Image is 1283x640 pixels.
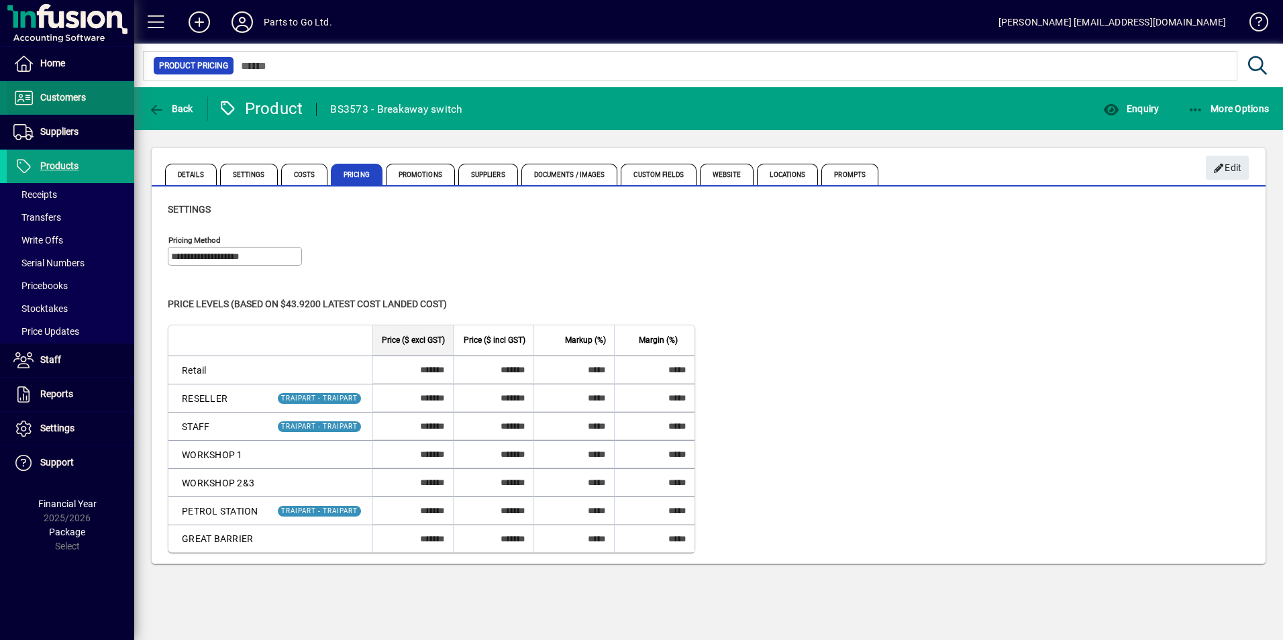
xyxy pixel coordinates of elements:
[264,11,332,33] div: Parts to Go Ltd.
[331,164,382,185] span: Pricing
[38,498,97,509] span: Financial Year
[998,11,1226,33] div: [PERSON_NAME] [EMAIL_ADDRESS][DOMAIN_NAME]
[13,212,61,223] span: Transfers
[40,126,79,137] span: Suppliers
[168,412,266,440] td: STAFF
[7,274,134,297] a: Pricebooks
[7,343,134,377] a: Staff
[168,204,211,215] span: Settings
[7,81,134,115] a: Customers
[1188,103,1270,114] span: More Options
[13,280,68,291] span: Pricebooks
[7,47,134,81] a: Home
[220,164,278,185] span: Settings
[565,333,606,348] span: Markup (%)
[13,235,63,246] span: Write Offs
[168,299,447,309] span: Price levels (based on $43.9200 Latest cost landed cost)
[40,423,74,433] span: Settings
[40,388,73,399] span: Reports
[134,97,208,121] app-page-header-button: Back
[700,164,754,185] span: Website
[40,457,74,468] span: Support
[1213,157,1242,179] span: Edit
[165,164,217,185] span: Details
[7,183,134,206] a: Receipts
[40,354,61,365] span: Staff
[7,115,134,149] a: Suppliers
[7,297,134,320] a: Stocktakes
[281,423,358,430] span: TRAIPART - TRAIPART
[7,229,134,252] a: Write Offs
[821,164,878,185] span: Prompts
[281,507,358,515] span: TRAIPART - TRAIPART
[159,59,228,72] span: Product Pricing
[1206,156,1249,180] button: Edit
[1103,103,1159,114] span: Enquiry
[168,525,266,552] td: GREAT BARRIER
[386,164,455,185] span: Promotions
[40,160,79,171] span: Products
[7,446,134,480] a: Support
[168,440,266,468] td: WORKSHOP 1
[178,10,221,34] button: Add
[757,164,818,185] span: Locations
[40,92,86,103] span: Customers
[1100,97,1162,121] button: Enquiry
[168,496,266,525] td: PETROL STATION
[40,58,65,68] span: Home
[382,333,445,348] span: Price ($ excl GST)
[13,303,68,314] span: Stocktakes
[145,97,197,121] button: Back
[148,103,193,114] span: Back
[221,10,264,34] button: Profile
[621,164,696,185] span: Custom Fields
[218,98,303,119] div: Product
[7,206,134,229] a: Transfers
[49,527,85,537] span: Package
[330,99,462,120] div: BS3573 - Breakaway switch
[168,468,266,496] td: WORKSHOP 2&3
[13,326,79,337] span: Price Updates
[168,356,266,384] td: Retail
[7,320,134,343] a: Price Updates
[168,384,266,412] td: RESELLER
[458,164,518,185] span: Suppliers
[168,235,221,245] mat-label: Pricing method
[13,258,85,268] span: Serial Numbers
[281,394,358,402] span: TRAIPART - TRAIPART
[464,333,525,348] span: Price ($ incl GST)
[281,164,328,185] span: Costs
[7,252,134,274] a: Serial Numbers
[7,412,134,445] a: Settings
[13,189,57,200] span: Receipts
[521,164,618,185] span: Documents / Images
[639,333,678,348] span: Margin (%)
[7,378,134,411] a: Reports
[1239,3,1266,46] a: Knowledge Base
[1184,97,1273,121] button: More Options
